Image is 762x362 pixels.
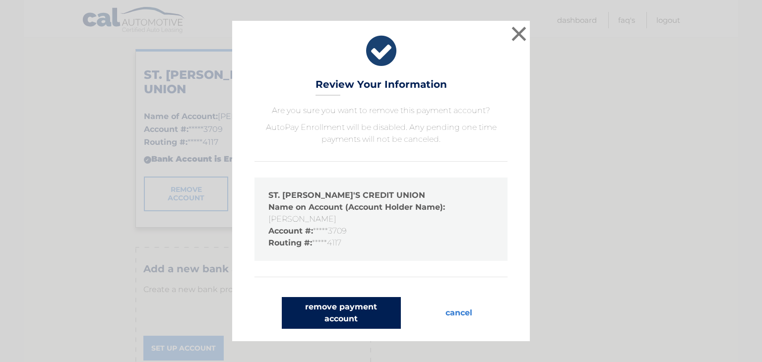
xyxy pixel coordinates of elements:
[438,297,480,329] button: cancel
[316,78,447,96] h3: Review Your Information
[268,201,494,225] li: [PERSON_NAME]
[268,238,312,247] strong: Routing #:
[268,226,313,236] strong: Account #:
[268,190,425,200] strong: ST. [PERSON_NAME]'S CREDIT UNION
[254,105,508,117] p: Are you sure you want to remove this payment account?
[254,121,508,145] p: AutoPay Enrollment will be disabled. Any pending one time payments will not be canceled.
[282,297,401,329] button: remove payment account
[268,202,445,212] strong: Name on Account (Account Holder Name):
[509,24,529,44] button: ×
